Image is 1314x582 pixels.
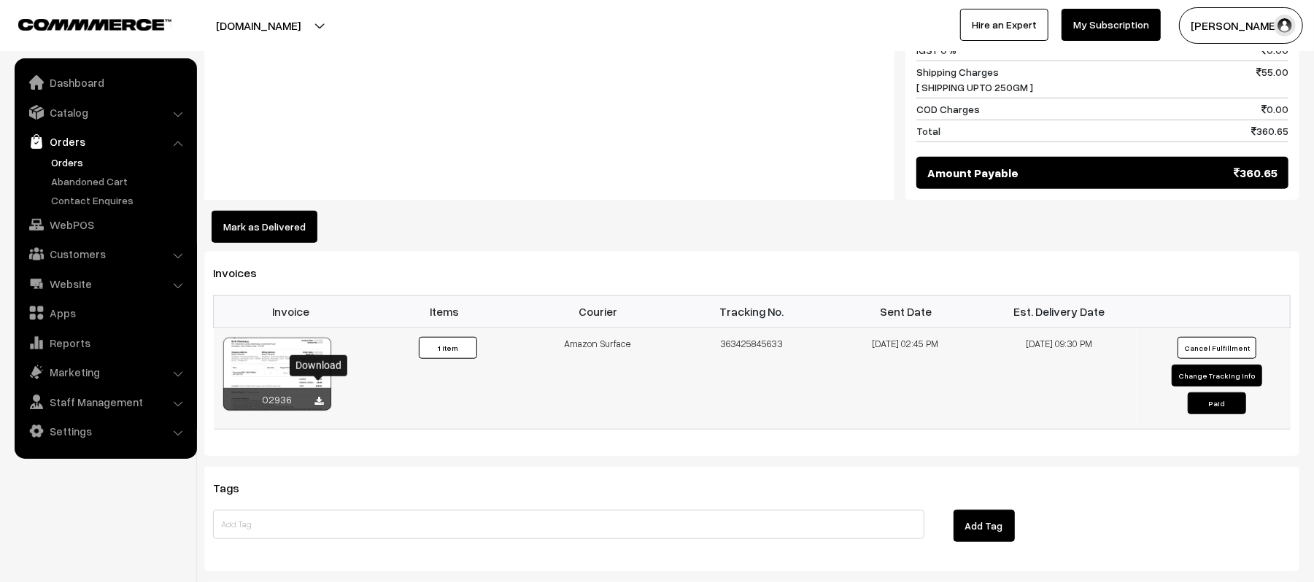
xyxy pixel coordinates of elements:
[1274,15,1296,36] img: user
[223,388,331,411] div: 02936
[954,510,1015,542] button: Add Tag
[675,295,829,327] th: Tracking No.
[18,99,192,125] a: Catalog
[18,418,192,444] a: Settings
[18,389,192,415] a: Staff Management
[367,295,521,327] th: Items
[18,15,146,32] a: COMMMERCE
[1251,123,1288,139] span: 360.65
[18,69,192,96] a: Dashboard
[18,359,192,385] a: Marketing
[1261,101,1288,117] span: 0.00
[521,327,675,429] td: Amazon Surface
[1062,9,1161,41] a: My Subscription
[213,510,924,539] input: Add Tag
[165,7,352,44] button: [DOMAIN_NAME]
[18,241,192,267] a: Customers
[18,300,192,326] a: Apps
[829,295,983,327] th: Sent Date
[213,481,257,495] span: Tags
[419,337,477,359] button: 1 Item
[1188,392,1246,414] button: Paid
[1234,164,1278,182] span: 360.65
[18,212,192,238] a: WebPOS
[213,265,274,280] span: Invoices
[290,355,347,376] div: Download
[983,327,1137,429] td: [DATE] 09:30 PM
[47,155,192,170] a: Orders
[521,295,675,327] th: Courier
[18,271,192,297] a: Website
[983,295,1137,327] th: Est. Delivery Date
[214,295,368,327] th: Invoice
[916,64,1033,95] span: Shipping Charges [ SHIPPING UPTO 250GM ]
[18,19,171,30] img: COMMMERCE
[916,123,940,139] span: Total
[18,128,192,155] a: Orders
[47,174,192,189] a: Abandoned Cart
[1178,337,1256,359] button: Cancel Fulfillment
[47,193,192,208] a: Contact Enquires
[675,327,829,429] td: 363425845633
[1179,7,1303,44] button: [PERSON_NAME]
[916,101,980,117] span: COD Charges
[1256,64,1288,95] span: 55.00
[927,164,1019,182] span: Amount Payable
[212,211,317,243] button: Mark as Delivered
[829,327,983,429] td: [DATE] 02:45 PM
[18,330,192,356] a: Reports
[1172,365,1262,387] button: Change Tracking Info
[960,9,1048,41] a: Hire an Expert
